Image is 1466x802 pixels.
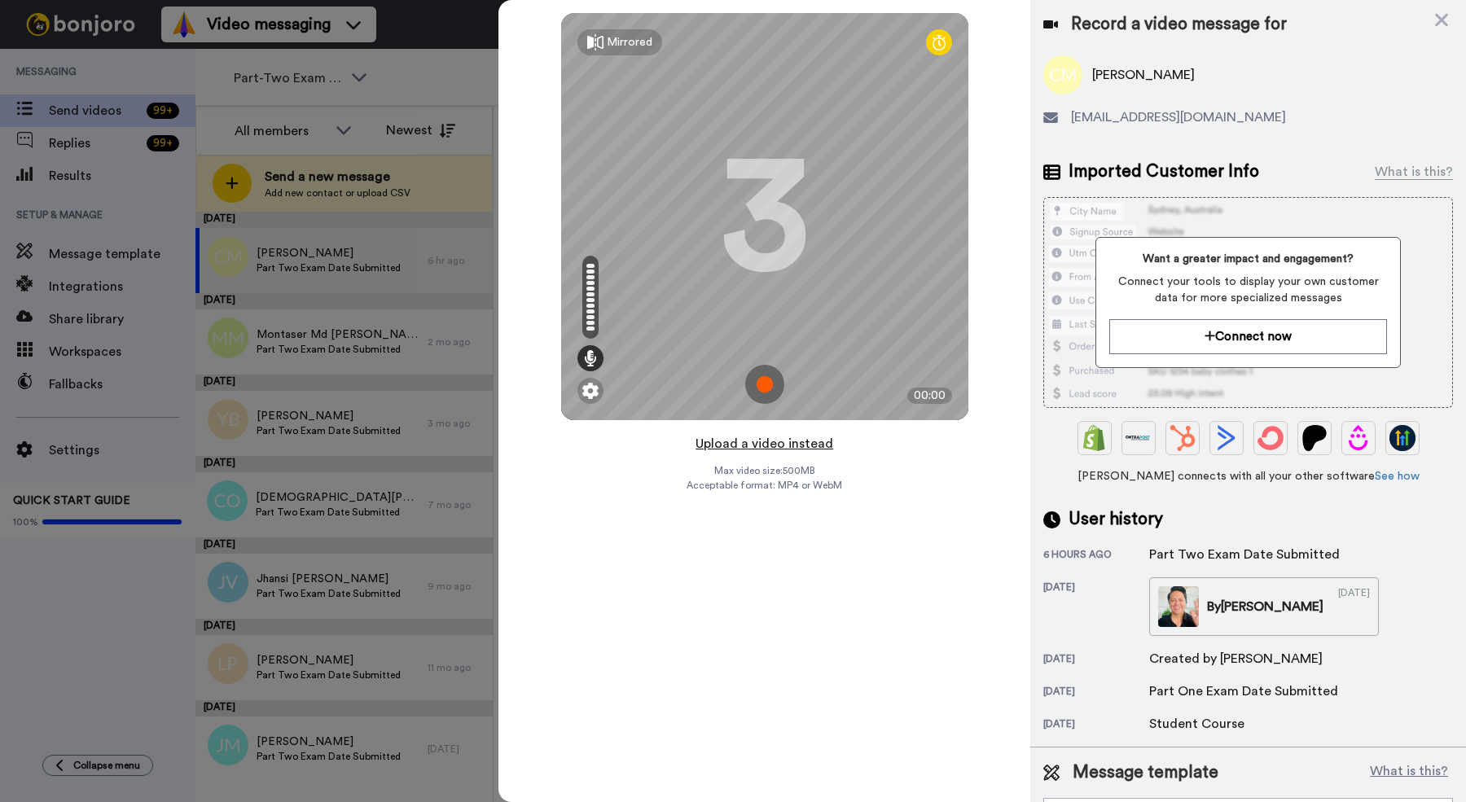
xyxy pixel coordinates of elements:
button: Upload a video instead [691,433,838,454]
span: Message template [1073,760,1218,785]
div: [DATE] [1043,652,1149,668]
div: [DATE] [1043,717,1149,734]
div: Student Course [1149,714,1244,734]
div: [DATE] [1043,685,1149,701]
img: GoHighLevel [1389,425,1416,451]
button: Connect now [1109,319,1387,354]
span: User history [1069,507,1163,532]
img: Shopify [1082,425,1108,451]
div: Part One Exam Date Submitted [1149,681,1338,701]
img: ic_record_start.svg [745,365,784,404]
span: [PERSON_NAME] connects with all your other software [1043,468,1453,484]
a: See how [1375,471,1420,482]
span: Max video size: 500 MB [714,464,815,477]
div: Created by [PERSON_NAME] [1149,649,1323,668]
div: [DATE] [1043,581,1149,636]
span: Want a greater impact and engagement? [1109,251,1387,267]
div: 3 [720,156,810,278]
span: Connect your tools to display your own customer data for more specialized messages [1109,274,1387,306]
img: Drip [1345,425,1372,451]
img: d1972088-d346-4a4b-be5a-a5472f8fdc79-thumb.jpg [1158,586,1199,627]
img: ic_gear.svg [582,383,599,399]
div: What is this? [1375,162,1453,182]
img: ActiveCampaign [1214,425,1240,451]
img: Ontraport [1126,425,1152,451]
div: 00:00 [907,388,952,404]
div: 6 hours ago [1043,548,1149,564]
img: ConvertKit [1258,425,1284,451]
img: Patreon [1301,425,1328,451]
span: Imported Customer Info [1069,160,1259,184]
span: [EMAIL_ADDRESS][DOMAIN_NAME] [1071,107,1286,127]
button: What is this? [1365,760,1453,785]
span: Acceptable format: MP4 or WebM [687,479,842,492]
div: [DATE] [1338,586,1370,627]
div: By [PERSON_NAME] [1207,597,1323,616]
a: By[PERSON_NAME][DATE] [1149,577,1379,636]
img: Hubspot [1170,425,1196,451]
div: Part Two Exam Date Submitted [1149,545,1340,564]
